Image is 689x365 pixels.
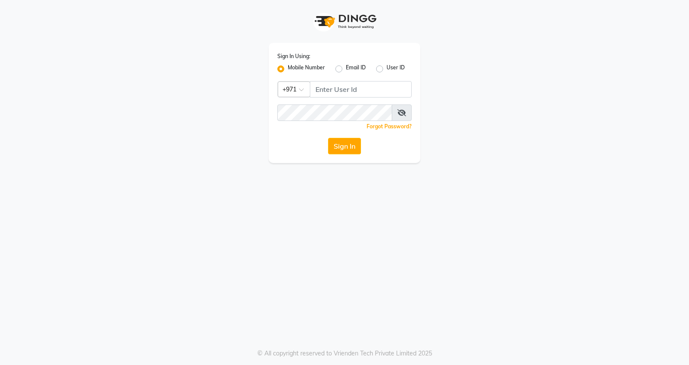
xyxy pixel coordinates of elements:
[328,138,361,154] button: Sign In
[346,64,366,74] label: Email ID
[310,81,412,98] input: Username
[277,104,392,121] input: Username
[367,123,412,130] a: Forgot Password?
[387,64,405,74] label: User ID
[288,64,325,74] label: Mobile Number
[277,52,310,60] label: Sign In Using:
[310,9,379,34] img: logo1.svg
